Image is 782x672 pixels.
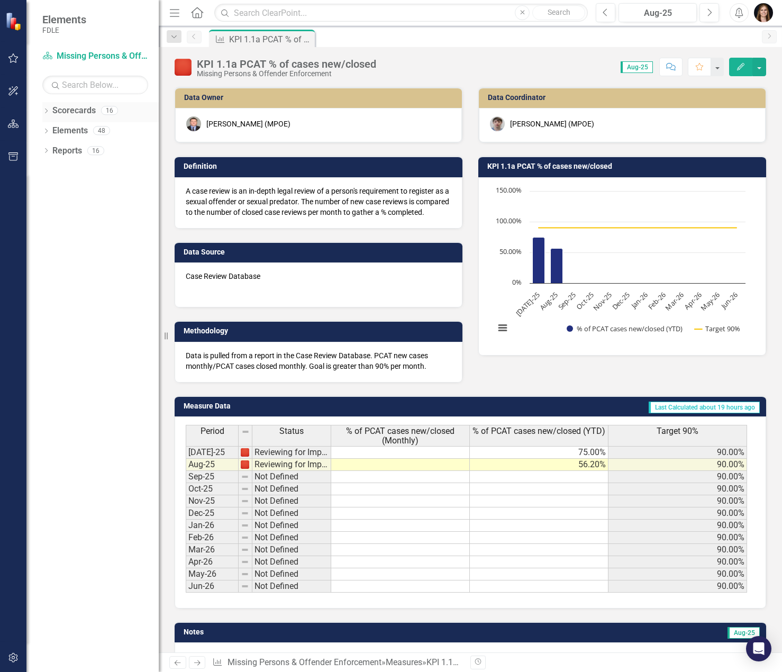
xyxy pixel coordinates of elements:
[241,533,249,542] img: 8DAGhfEEPCf229AAAAAElFTkSuQmCC
[197,58,376,70] div: KPI 1.1a PCAT % of cases new/closed
[186,544,239,556] td: Mar-26
[472,426,605,436] span: % of PCAT cases new/closed (YTD)
[629,290,650,311] text: Jan-26
[608,580,747,593] td: 90.00%
[186,568,239,580] td: May-26
[241,428,250,436] img: 8DAGhfEEPCf229AAAAAElFTkSuQmCC
[489,186,755,344] div: Chart. Highcharts interactive chart.
[608,446,747,459] td: 90.00%
[699,290,722,313] text: May-26
[175,59,192,76] img: Reviewing for Improvement
[184,94,457,102] h3: Data Owner
[252,520,331,532] td: Not Defined
[728,627,760,639] span: Aug-25
[184,248,457,256] h3: Data Source
[186,446,239,459] td: [DATE]-25
[186,507,239,520] td: Dec-25
[197,70,376,78] div: Missing Persons & Offender Enforcement
[682,290,703,311] text: Apr-26
[186,271,451,284] p: Case Review Database
[608,532,747,544] td: 90.00%
[574,290,595,311] text: Oct-25
[657,426,698,436] span: Target 90%
[608,507,747,520] td: 90.00%
[212,657,462,669] div: » »
[52,105,96,117] a: Scorecards
[608,520,747,532] td: 90.00%
[591,290,613,312] text: Nov-25
[499,247,522,256] text: 50.00%
[537,225,739,230] g: Target 90%, series 2 of 2. Line with 12 data points.
[649,402,760,413] span: Last Calculated about 19 hours ago
[252,495,331,507] td: Not Defined
[241,509,249,517] img: 8DAGhfEEPCf229AAAAAElFTkSuQmCC
[252,471,331,483] td: Not Defined
[252,556,331,568] td: Not Defined
[551,248,563,283] path: Aug-25, 56.2. % of PCAT cases new/closed (YTD).
[241,546,249,554] img: 8DAGhfEEPCf229AAAAAElFTkSuQmCC
[87,146,104,155] div: 16
[93,126,110,135] div: 48
[186,495,239,507] td: Nov-25
[608,459,747,471] td: 90.00%
[470,446,608,459] td: 75.00%
[241,570,249,578] img: 8DAGhfEEPCf229AAAAAElFTkSuQmCC
[532,5,585,20] button: Search
[186,459,239,471] td: Aug-25
[252,446,331,459] td: Reviewing for Improvement
[214,4,588,22] input: Search ClearPoint...
[252,544,331,556] td: Not Defined
[241,473,249,481] img: 8DAGhfEEPCf229AAAAAElFTkSuQmCC
[608,483,747,495] td: 90.00%
[622,7,693,20] div: Aug-25
[184,162,457,170] h3: Definition
[718,290,739,311] text: Jun-26
[489,186,751,344] svg: Interactive chart
[52,125,88,137] a: Elements
[646,290,668,312] text: Feb-26
[488,94,760,102] h3: Data Coordinator
[252,507,331,520] td: Not Defined
[556,290,578,312] text: Sep-25
[608,495,747,507] td: 90.00%
[186,580,239,593] td: Jun-26
[512,277,522,287] text: 0%
[184,628,401,636] h3: Notes
[241,460,249,469] img: DxoheXUOvkpYAAAAAElFTkSuQmCC
[201,426,224,436] span: Period
[186,556,239,568] td: Apr-26
[241,582,249,591] img: 8DAGhfEEPCf229AAAAAElFTkSuQmCC
[52,145,82,157] a: Reports
[186,116,201,131] img: Jeffrey Watson
[746,636,771,661] div: Open Intercom Messenger
[538,290,560,312] text: Aug-25
[252,580,331,593] td: Not Defined
[608,556,747,568] td: 90.00%
[386,657,422,667] a: Measures
[206,119,290,129] div: [PERSON_NAME] (MPOE)
[184,327,457,335] h3: Methodology
[490,116,505,131] img: Grace Walker
[42,13,86,26] span: Elements
[42,76,148,94] input: Search Below...
[241,497,249,505] img: 8DAGhfEEPCf229AAAAAElFTkSuQmCC
[241,521,249,530] img: 8DAGhfEEPCf229AAAAAElFTkSuQmCC
[695,324,741,333] button: Show Target 90%
[510,119,594,129] div: [PERSON_NAME] (MPOE)
[42,26,86,34] small: FDLE
[241,558,249,566] img: 8DAGhfEEPCf229AAAAAElFTkSuQmCC
[252,459,331,471] td: Reviewing for Improvement
[252,532,331,544] td: Not Defined
[754,3,773,22] img: Heather Faulkner
[663,290,685,312] text: Mar-26
[186,471,239,483] td: Sep-25
[496,185,522,195] text: 150.00%
[42,50,148,62] a: Missing Persons & Offender Enforcement
[426,657,568,667] div: KPI 1.1a PCAT % of cases new/closed
[186,350,451,371] p: Data is pulled from a report in the Case Review Database. PCAT new cases monthly/PCAT cases close...
[184,402,354,410] h3: Measure Data
[252,483,331,495] td: Not Defined
[186,520,239,532] td: Jan-26
[495,321,510,335] button: View chart menu, Chart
